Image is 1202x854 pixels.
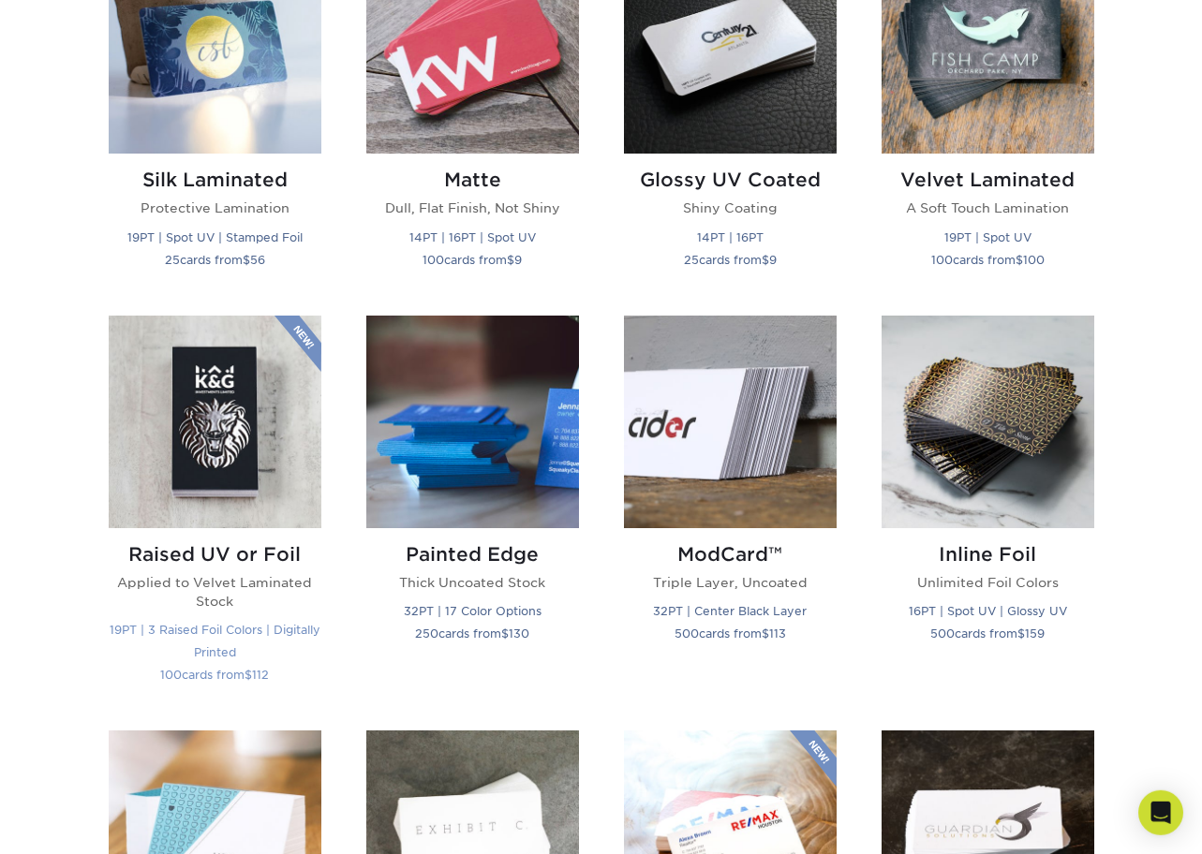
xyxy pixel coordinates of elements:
h2: Matte [366,169,579,191]
span: 100 [160,668,182,682]
span: 100 [423,253,444,267]
img: ModCard™ Business Cards [624,316,837,528]
small: cards from [675,626,786,640]
p: Triple Layer, Uncoated [624,573,837,592]
span: 112 [252,668,269,682]
span: $ [245,668,252,682]
p: Thick Uncoated Stock [366,573,579,592]
p: A Soft Touch Lamination [882,199,1094,217]
img: Painted Edge Business Cards [366,316,579,528]
p: Applied to Velvet Laminated Stock [109,573,321,611]
span: $ [762,253,769,267]
span: 250 [415,626,438,640]
div: Open Intercom Messenger [1138,790,1183,835]
span: 113 [769,626,786,640]
span: 25 [165,253,180,267]
small: 14PT | 16PT [697,230,764,244]
span: 500 [675,626,699,640]
small: 19PT | 3 Raised Foil Colors | Digitally Printed [110,623,320,659]
span: 56 [250,253,265,267]
span: $ [1017,626,1025,640]
span: $ [507,253,514,267]
span: 9 [769,253,777,267]
h2: Raised UV or Foil [109,543,321,566]
h2: Velvet Laminated [882,169,1094,191]
span: 9 [514,253,522,267]
img: New Product [790,730,837,787]
small: cards from [415,626,529,640]
span: 500 [930,626,955,640]
span: 100 [931,253,953,267]
small: 19PT | Spot UV [944,230,1031,244]
small: 32PT | 17 Color Options [404,604,542,618]
span: 159 [1025,626,1045,640]
small: 19PT | Spot UV | Stamped Foil [127,230,303,244]
img: New Product [275,316,321,372]
small: cards from [684,253,777,267]
span: $ [1016,253,1023,267]
h2: ModCard™ [624,543,837,566]
span: 100 [1023,253,1045,267]
small: 16PT | Spot UV | Glossy UV [909,604,1067,618]
small: 32PT | Center Black Layer [653,604,807,618]
span: 25 [684,253,699,267]
small: cards from [165,253,265,267]
small: cards from [931,253,1045,267]
span: $ [243,253,250,267]
h2: Glossy UV Coated [624,169,837,191]
h2: Painted Edge [366,543,579,566]
h2: Inline Foil [882,543,1094,566]
img: Raised UV or Foil Business Cards [109,316,321,528]
p: Dull, Flat Finish, Not Shiny [366,199,579,217]
p: Protective Lamination [109,199,321,217]
img: Inline Foil Business Cards [882,316,1094,528]
a: Painted Edge Business Cards Painted Edge Thick Uncoated Stock 32PT | 17 Color Options 250cards fr... [366,316,579,709]
a: ModCard™ Business Cards ModCard™ Triple Layer, Uncoated 32PT | Center Black Layer 500cards from$113 [624,316,837,709]
p: Unlimited Foil Colors [882,573,1094,592]
small: cards from [423,253,522,267]
small: 14PT | 16PT | Spot UV [409,230,536,244]
small: cards from [930,626,1045,640]
span: $ [501,626,509,640]
small: cards from [160,668,269,682]
a: Inline Foil Business Cards Inline Foil Unlimited Foil Colors 16PT | Spot UV | Glossy UV 500cards ... [882,316,1094,709]
h2: Silk Laminated [109,169,321,191]
a: Raised UV or Foil Business Cards Raised UV or Foil Applied to Velvet Laminated Stock 19PT | 3 Rai... [109,316,321,709]
span: $ [762,626,769,640]
span: 130 [509,626,529,640]
p: Shiny Coating [624,199,837,217]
